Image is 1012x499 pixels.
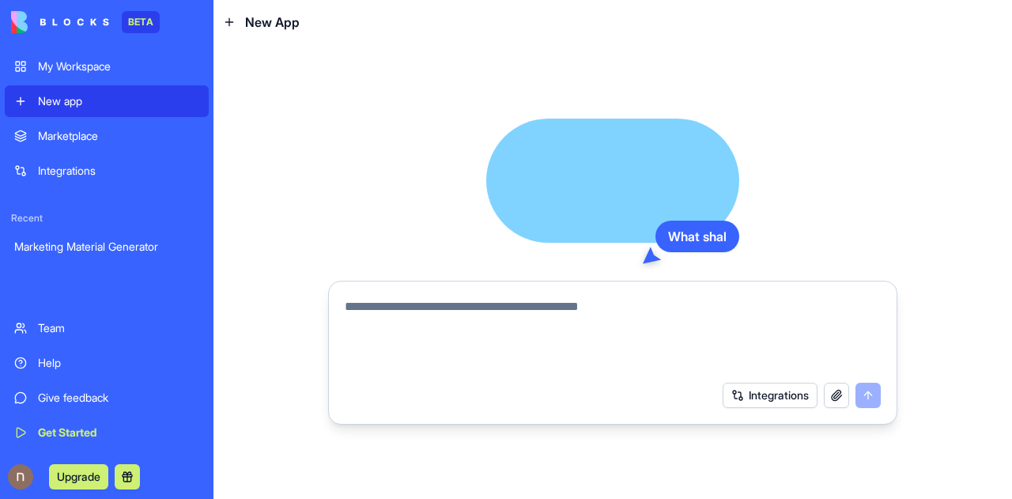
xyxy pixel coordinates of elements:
[5,382,209,414] a: Give feedback
[11,11,160,33] a: BETA
[5,120,209,152] a: Marketplace
[11,11,109,33] img: logo
[38,163,199,179] div: Integrations
[38,128,199,144] div: Marketplace
[723,383,818,408] button: Integrations
[38,320,199,336] div: Team
[38,93,199,109] div: New app
[122,11,160,33] div: BETA
[38,425,199,440] div: Get Started
[5,347,209,379] a: Help
[5,85,209,117] a: New app
[5,212,209,225] span: Recent
[5,231,209,263] a: Marketing Material Generator
[38,355,199,371] div: Help
[38,390,199,406] div: Give feedback
[5,51,209,82] a: My Workspace
[655,221,739,252] div: What shal
[5,155,209,187] a: Integrations
[5,417,209,448] a: Get Started
[49,468,108,484] a: Upgrade
[245,13,300,32] span: New App
[14,239,199,255] div: Marketing Material Generator
[5,312,209,344] a: Team
[8,464,33,490] img: ACg8ocKGjMmNX7SB0bXdn6W3MRy06geVgqMF4MFGkdwaUqGSGq_BEA=s96-c
[38,59,199,74] div: My Workspace
[49,464,108,490] button: Upgrade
